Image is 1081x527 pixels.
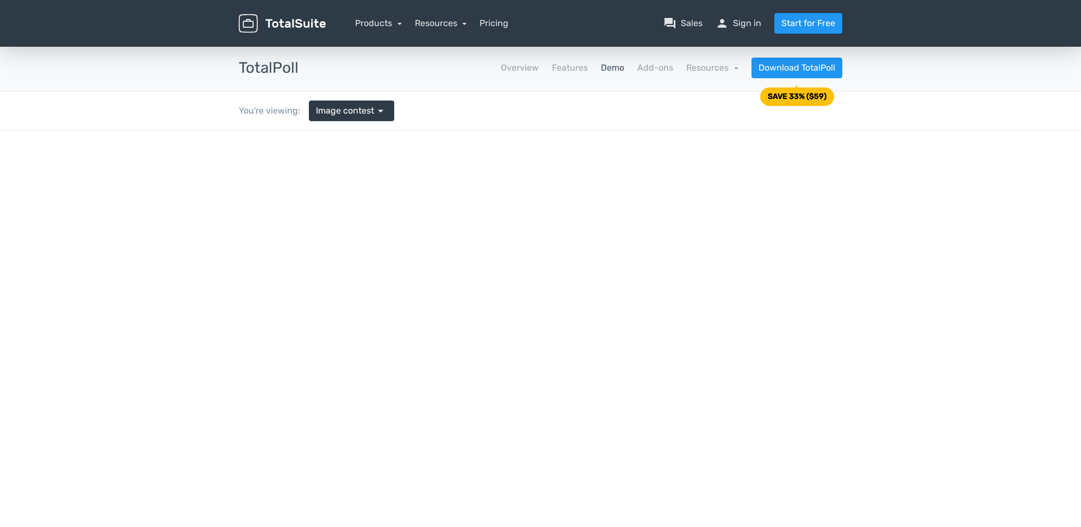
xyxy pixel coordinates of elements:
[480,17,508,30] a: Pricing
[552,61,588,74] a: Features
[309,101,394,121] a: Image contest arrow_drop_down
[686,62,738,73] a: Resources
[355,18,402,28] a: Products
[239,14,326,33] img: TotalSuite for WordPress
[239,104,309,117] div: You're viewing:
[239,60,299,77] h3: TotalPoll
[415,18,467,28] a: Resources
[637,61,673,74] a: Add-ons
[501,61,539,74] a: Overview
[316,104,374,117] span: Image contest
[774,13,842,34] a: Start for Free
[663,17,676,30] span: question_answer
[663,17,703,30] a: question_answerSales
[374,104,387,117] span: arrow_drop_down
[751,58,842,78] a: Download TotalPoll
[768,93,827,101] div: SAVE 33% ($59)
[716,17,761,30] a: personSign in
[601,61,624,74] a: Demo
[716,17,729,30] span: person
